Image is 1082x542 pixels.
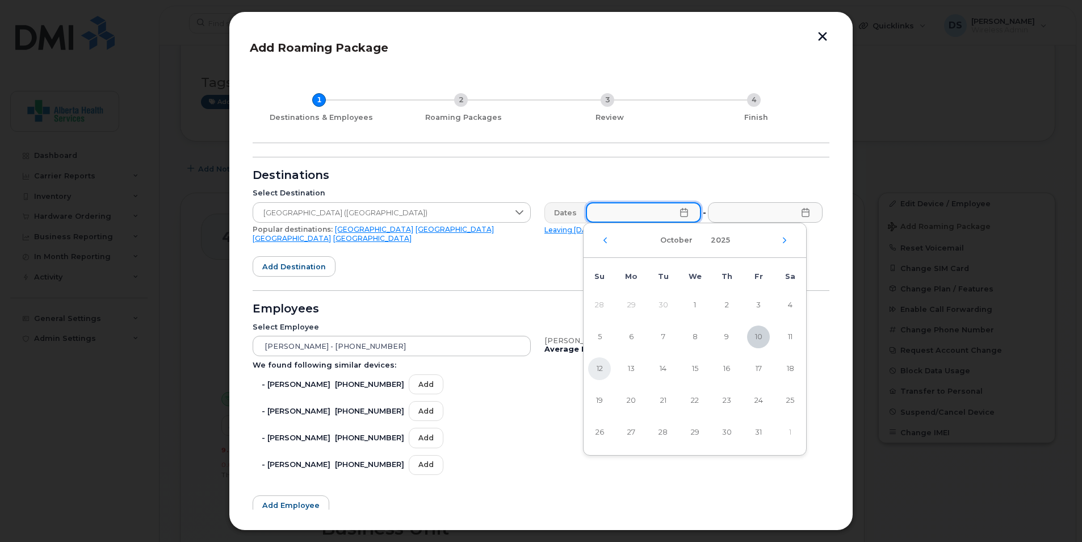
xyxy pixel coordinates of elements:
[253,189,531,198] div: Select Destination
[779,389,802,412] span: 25
[647,289,679,321] td: 30
[620,326,643,348] span: 6
[722,272,732,281] span: Th
[262,261,326,272] span: Add destination
[615,353,647,385] td: 13
[747,421,770,444] span: 31
[779,357,802,380] span: 18
[689,272,702,281] span: We
[747,294,770,316] span: 3
[785,272,795,281] span: Sa
[683,389,706,412] span: 22
[588,357,611,380] span: 12
[647,321,679,353] td: 7
[683,294,706,316] span: 1
[658,272,669,281] span: Tu
[544,345,645,353] b: Average Monthly Usage:
[774,289,806,321] td: 4
[615,289,647,321] td: 29
[679,289,711,321] td: 1
[747,93,761,107] div: 4
[652,326,674,348] span: 7
[335,225,413,234] a: [GEOGRAPHIC_DATA]
[774,321,806,353] td: 11
[743,289,774,321] td: 3
[620,389,643,412] span: 20
[743,321,774,353] td: 10
[715,389,738,412] span: 23
[747,357,770,380] span: 17
[647,416,679,448] td: 28
[584,353,615,385] td: 12
[602,237,609,244] button: Previous Month
[541,113,678,122] div: Review
[774,416,806,448] td: 1
[409,401,443,421] button: Add
[687,113,825,122] div: Finish
[586,202,701,223] input: Please fill out this field
[250,41,388,55] span: Add Roaming Package
[584,321,615,353] td: 5
[588,421,611,444] span: 26
[701,202,708,223] div: -
[711,385,743,416] td: 23
[253,495,329,516] button: Add employee
[454,93,468,107] div: 2
[679,353,711,385] td: 15
[620,357,643,380] span: 13
[679,321,711,353] td: 8
[708,202,823,223] input: Please fill out this field
[588,326,611,348] span: 5
[652,357,674,380] span: 14
[409,428,443,448] button: Add
[253,361,531,370] div: We found following similar devices:
[584,289,615,321] td: 28
[416,225,494,234] a: [GEOGRAPHIC_DATA]
[625,272,638,281] span: Mo
[711,353,743,385] td: 16
[615,321,647,353] td: 6
[409,374,443,394] button: Add
[679,416,711,448] td: 29
[715,421,738,444] span: 30
[615,385,647,416] td: 20
[779,326,802,348] span: 11
[335,460,404,469] span: [PHONE_NUMBER]
[395,113,532,122] div: Roaming Packages
[779,294,802,316] span: 4
[262,433,330,443] span: - [PERSON_NAME]
[262,460,330,469] span: - [PERSON_NAME]
[253,171,829,180] div: Destinations
[781,237,788,244] button: Next Month
[747,326,770,348] span: 10
[253,225,333,234] span: Popular destinations:
[683,326,706,348] span: 8
[409,455,443,475] button: Add
[683,421,706,444] span: 29
[711,416,743,448] td: 30
[743,353,774,385] td: 17
[743,416,774,448] td: 31
[594,272,605,281] span: Su
[615,416,647,448] td: 27
[652,421,674,444] span: 28
[253,323,531,332] div: Select Employee
[715,326,738,348] span: 9
[584,385,615,416] td: 19
[544,336,823,345] div: [PERSON_NAME], iPhone, Bell
[620,421,643,444] span: 27
[647,353,679,385] td: 14
[544,226,599,234] a: Leaving [DATE]
[253,203,509,223] span: United States of America (USA)
[253,256,335,277] button: Add destination
[333,234,412,243] a: [GEOGRAPHIC_DATA]
[253,336,531,356] input: Search device
[711,321,743,353] td: 9
[583,223,807,455] div: Choose Date
[601,93,614,107] div: 3
[711,289,743,321] td: 2
[647,385,679,416] td: 21
[335,380,404,389] span: [PHONE_NUMBER]
[262,500,320,511] span: Add employee
[679,385,711,416] td: 22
